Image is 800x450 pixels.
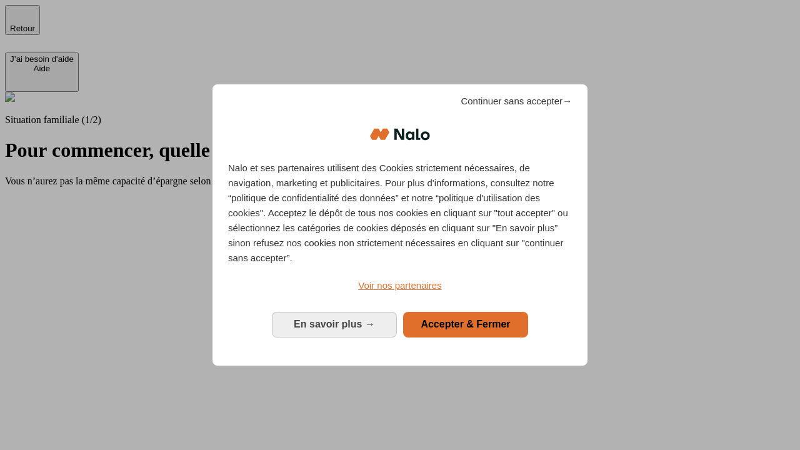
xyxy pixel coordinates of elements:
div: Bienvenue chez Nalo Gestion du consentement [212,84,587,365]
img: Logo [370,116,430,153]
span: Accepter & Fermer [421,319,510,329]
span: Continuer sans accepter→ [461,94,572,109]
button: Accepter & Fermer: Accepter notre traitement des données et fermer [403,312,528,337]
span: En savoir plus → [294,319,375,329]
span: Voir nos partenaires [358,280,441,291]
p: Nalo et ses partenaires utilisent des Cookies strictement nécessaires, de navigation, marketing e... [228,161,572,266]
button: En savoir plus: Configurer vos consentements [272,312,397,337]
a: Voir nos partenaires [228,278,572,293]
